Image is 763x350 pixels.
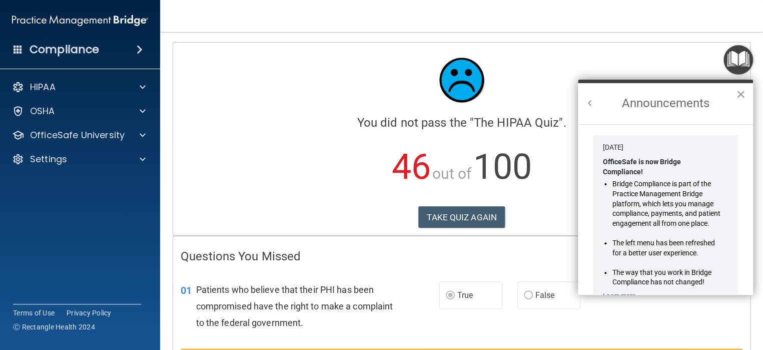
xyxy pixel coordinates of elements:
span: The HIPAA Quiz [474,116,559,130]
span: out of [432,165,472,182]
li: Bridge Compliance is part of the Practice Management Bridge platform, which lets you manage compl... [612,179,720,228]
button: TAKE QUIZ AGAIN [418,206,505,228]
span: False [535,290,555,300]
a: Privacy Policy [67,308,112,318]
a: OfficeSafe University [12,129,146,141]
a: Settings [12,153,146,165]
p: HIPAA [30,81,56,93]
div: [DATE] [603,143,728,153]
a: OSHA [12,105,146,117]
button: Open Resource Center [723,45,753,75]
a: Learn more › [603,292,639,299]
li: The left menu has been refreshed for a better user experience. [612,238,720,258]
input: True [446,292,455,299]
strong: OfficeSafe is now Bridge Compliance! [603,158,682,176]
span: 01 [181,284,192,296]
img: PMB logo [12,11,148,31]
span: 46 [391,146,430,187]
div: Resource Center [578,80,753,295]
p: OSHA [30,105,55,117]
input: False [524,292,533,299]
h4: Compliance [30,43,99,57]
p: OfficeSafe University [30,129,125,141]
a: HIPAA [12,81,146,93]
span: True [457,290,473,300]
span: 100 [473,146,531,187]
li: The way that you work in Bridge Compliance has not changed! [612,268,720,287]
button: Back to Resource Center Home [585,98,595,108]
span: Patients who believe that their PHI has been compromised have the right to make a complaint to th... [196,284,393,328]
span: Ⓒ Rectangle Health 2024 [13,322,95,332]
p: Settings [30,153,67,165]
h2: Announcements [578,83,753,124]
img: sad_face.ecc698e2.jpg [432,50,492,110]
button: Close [736,86,745,102]
a: Terms of Use [13,308,55,318]
h4: You did not pass the " ". [181,116,742,129]
h4: Questions You Missed [181,250,742,263]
